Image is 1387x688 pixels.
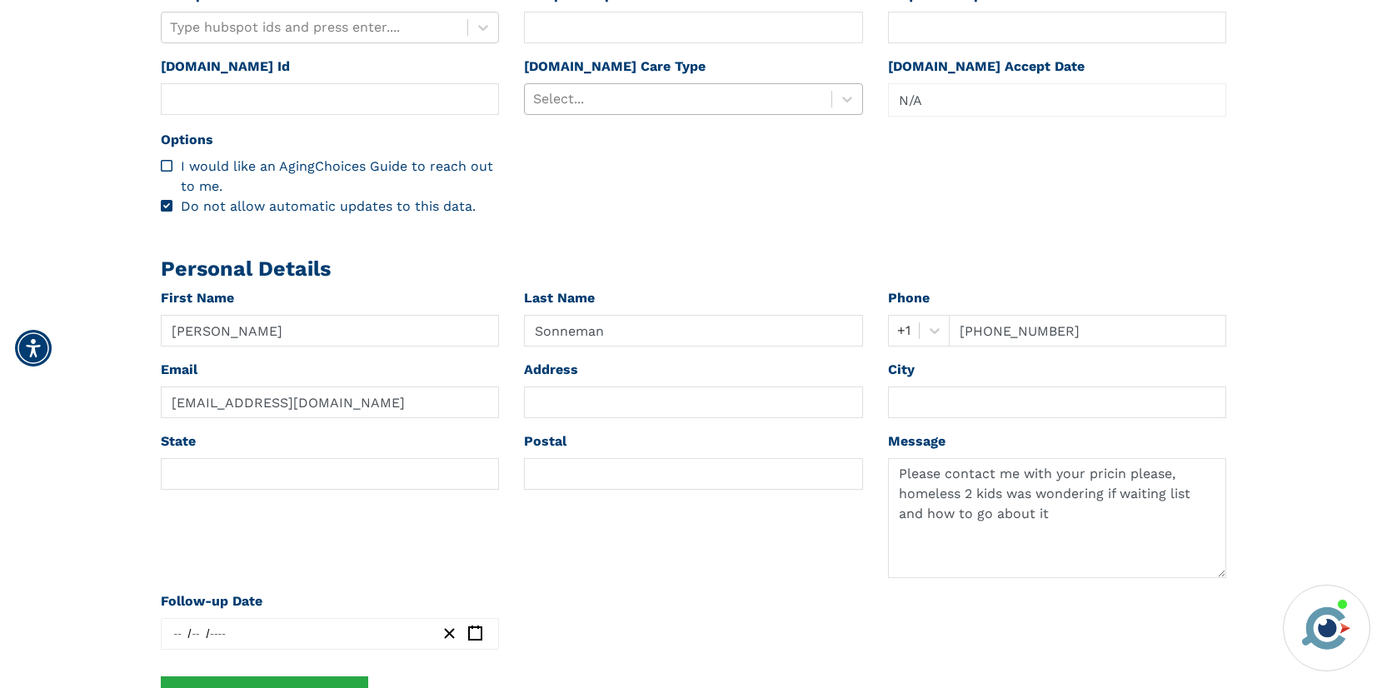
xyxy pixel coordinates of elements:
div: Do not allow automatic updates to this data. [181,197,500,217]
label: Address [524,360,578,380]
label: First Name [161,288,234,308]
div: I would like an AgingChoices Guide to reach out to me. [181,157,500,197]
label: [DOMAIN_NAME] Id [161,57,290,77]
label: Last Name [524,288,595,308]
label: Message [888,431,945,451]
div: Do not allow automatic updates to this data. [161,197,500,217]
input: -- [173,622,188,645]
label: Phone [888,288,930,308]
h2: Personal Details [161,257,1227,282]
label: [DOMAIN_NAME] Accept Date [888,57,1085,77]
label: State [161,431,196,451]
label: Postal [524,431,566,451]
label: Options [161,130,213,150]
textarea: Please contact me with your pricin please, homeless 2 kids was wondering if waiting list and how ... [888,458,1227,578]
label: [DOMAIN_NAME] Care Type [524,57,706,77]
div: Accessibility Menu [15,330,52,366]
label: Email [161,360,197,380]
label: Follow-up Date [161,591,262,611]
div: Popover trigger [888,83,1227,117]
iframe: iframe [1057,347,1370,575]
span: / [188,626,192,641]
label: City [888,360,915,380]
div: I would like an AgingChoices Guide to reach out to me. [161,157,500,197]
input: -- [191,622,206,645]
img: avatar [1298,600,1355,656]
input: ---- [209,622,239,645]
span: / [206,626,209,641]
